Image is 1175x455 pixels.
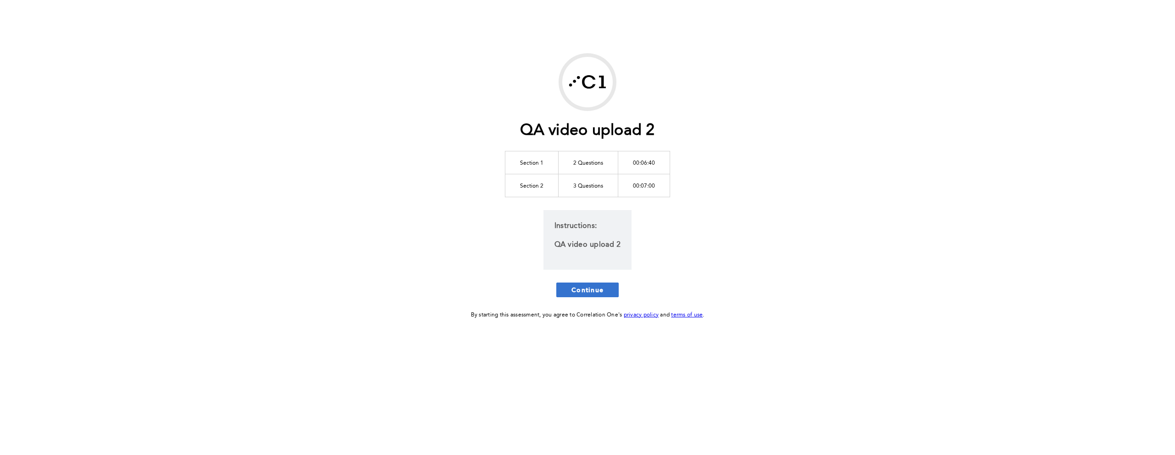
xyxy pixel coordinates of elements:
[471,310,705,320] div: By starting this assessment, you agree to Correlation One's and .
[618,151,670,174] td: 00:06:40
[559,174,618,197] td: 3 Questions
[556,283,619,297] button: Continue
[571,285,604,294] span: Continue
[554,239,621,251] p: QA video upload 2
[543,210,632,270] div: Instructions:
[520,122,655,140] h1: QA video upload 2
[618,174,670,197] td: 00:07:00
[562,57,613,107] img: Correlation One
[505,151,559,174] td: Section 1
[624,312,659,318] a: privacy policy
[505,174,559,197] td: Section 2
[671,312,703,318] a: terms of use
[559,151,618,174] td: 2 Questions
